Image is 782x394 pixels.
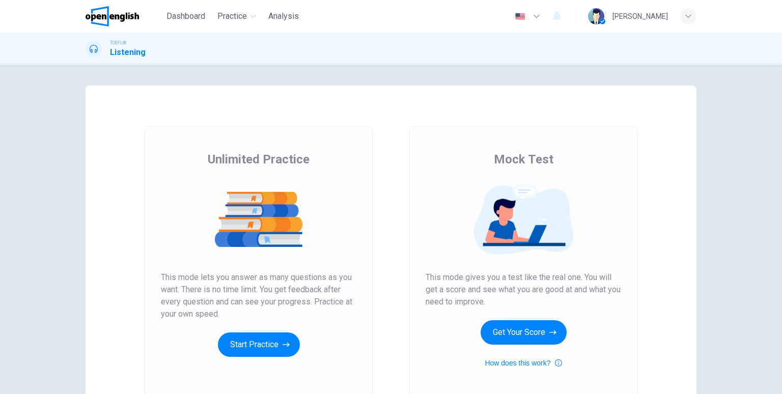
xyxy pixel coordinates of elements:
span: TOEFL® [110,39,126,46]
div: [PERSON_NAME] [612,10,668,22]
button: Dashboard [162,7,209,25]
button: Start Practice [218,332,300,357]
img: OpenEnglish logo [86,6,139,26]
h1: Listening [110,46,146,59]
button: Analysis [264,7,303,25]
button: Get Your Score [481,320,567,345]
button: Practice [213,7,260,25]
img: Profile picture [588,8,604,24]
span: Analysis [268,10,299,22]
button: How does this work? [485,357,562,369]
span: Dashboard [166,10,205,22]
img: en [514,13,526,20]
span: This mode gives you a test like the real one. You will get a score and see what you are good at a... [426,271,621,308]
span: This mode lets you answer as many questions as you want. There is no time limit. You get feedback... [161,271,356,320]
a: OpenEnglish logo [86,6,162,26]
span: Practice [217,10,247,22]
span: Mock Test [494,151,553,167]
span: Unlimited Practice [208,151,310,167]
